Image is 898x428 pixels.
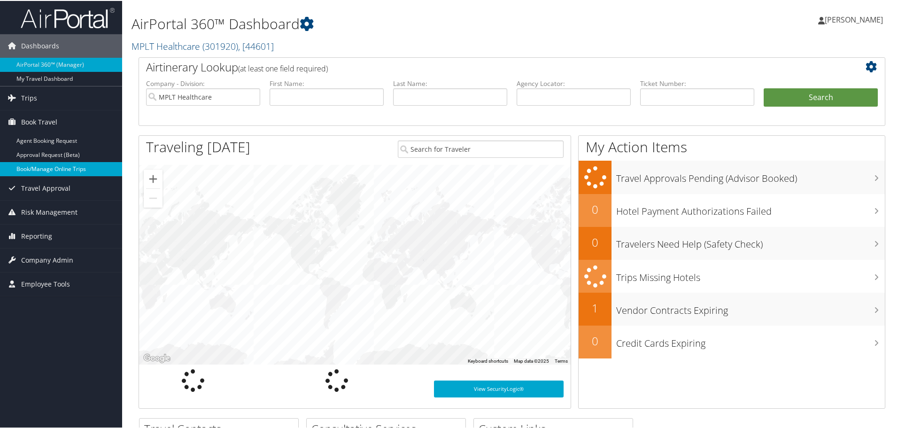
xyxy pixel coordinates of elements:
[579,292,885,325] a: 1Vendor Contracts Expiring
[21,200,77,223] span: Risk Management
[141,351,172,364] img: Google
[21,224,52,247] span: Reporting
[579,193,885,226] a: 0Hotel Payment Authorizations Failed
[238,39,274,52] span: , [ 44601 ]
[579,136,885,156] h1: My Action Items
[21,272,70,295] span: Employee Tools
[616,298,885,316] h3: Vendor Contracts Expiring
[146,58,816,74] h2: Airtinerary Lookup
[579,259,885,292] a: Trips Missing Hotels
[616,166,885,184] h3: Travel Approvals Pending (Advisor Booked)
[616,199,885,217] h3: Hotel Payment Authorizations Failed
[146,136,250,156] h1: Traveling [DATE]
[202,39,238,52] span: ( 301920 )
[132,13,639,33] h1: AirPortal 360™ Dashboard
[616,232,885,250] h3: Travelers Need Help (Safety Check)
[21,248,73,271] span: Company Admin
[21,33,59,57] span: Dashboards
[21,86,37,109] span: Trips
[579,201,612,217] h2: 0
[579,332,612,348] h2: 0
[616,265,885,283] h3: Trips Missing Hotels
[270,78,384,87] label: First Name:
[579,226,885,259] a: 0Travelers Need Help (Safety Check)
[517,78,631,87] label: Agency Locator:
[21,109,57,133] span: Book Travel
[132,39,274,52] a: MPLT Healthcare
[21,6,115,28] img: airportal-logo.png
[398,140,564,157] input: Search for Traveler
[616,331,885,349] h3: Credit Cards Expiring
[579,299,612,315] h2: 1
[144,188,163,207] button: Zoom out
[640,78,754,87] label: Ticket Number:
[579,160,885,193] a: Travel Approvals Pending (Advisor Booked)
[825,14,883,24] span: [PERSON_NAME]
[238,62,328,73] span: (at least one field required)
[579,233,612,249] h2: 0
[579,325,885,358] a: 0Credit Cards Expiring
[555,358,568,363] a: Terms (opens in new tab)
[146,78,260,87] label: Company - Division:
[514,358,549,363] span: Map data ©2025
[144,169,163,187] button: Zoom in
[141,351,172,364] a: Open this area in Google Maps (opens a new window)
[393,78,507,87] label: Last Name:
[21,176,70,199] span: Travel Approval
[468,357,508,364] button: Keyboard shortcuts
[818,5,892,33] a: [PERSON_NAME]
[764,87,878,106] button: Search
[434,380,564,397] a: View SecurityLogic®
